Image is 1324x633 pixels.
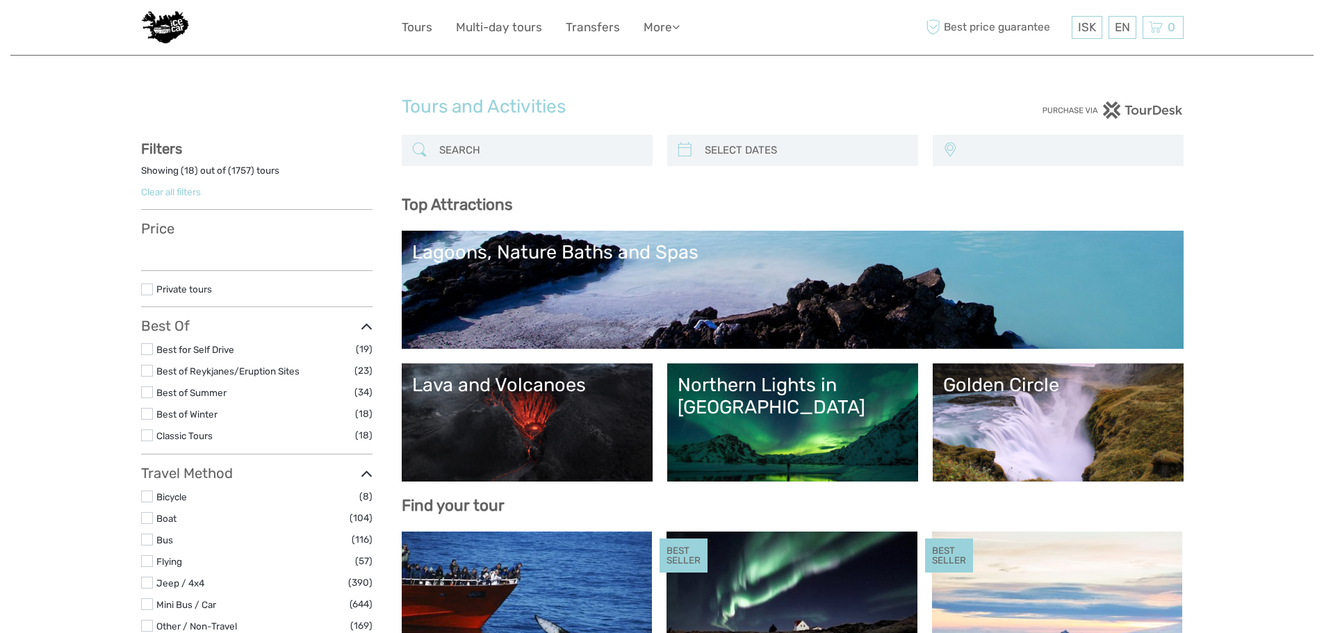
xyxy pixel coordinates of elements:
[1109,16,1136,39] div: EN
[156,283,212,295] a: Private tours
[678,374,908,471] a: Northern Lights in [GEOGRAPHIC_DATA]
[434,138,646,163] input: SEARCH
[566,17,620,38] a: Transfers
[156,599,216,610] a: Mini Bus / Car
[644,17,680,38] a: More
[354,384,373,400] span: (34)
[156,513,177,524] a: Boat
[231,164,251,177] label: 1757
[156,620,237,632] a: Other / Non-Travel
[184,164,195,177] label: 18
[141,318,373,334] h3: Best Of
[354,363,373,379] span: (23)
[156,534,173,545] a: Bus
[355,406,373,422] span: (18)
[156,365,300,377] a: Best of Reykjanes/Eruption Sites
[156,430,213,441] a: Classic Tours
[943,374,1173,396] div: Golden Circle
[352,532,373,548] span: (116)
[1166,20,1177,34] span: 0
[678,374,908,419] div: Northern Lights in [GEOGRAPHIC_DATA]
[141,220,373,237] h3: Price
[141,164,373,186] div: Showing ( ) out of ( ) tours
[943,374,1173,471] a: Golden Circle
[699,138,911,163] input: SELECT DATES
[350,596,373,612] span: (644)
[350,510,373,526] span: (104)
[156,577,204,589] a: Jeep / 4x4
[402,17,432,38] a: Tours
[141,186,201,197] a: Clear all filters
[402,496,505,515] b: Find your tour
[402,195,512,214] b: Top Attractions
[141,465,373,482] h3: Travel Method
[923,16,1068,39] span: Best price guarantee
[355,427,373,443] span: (18)
[925,539,973,573] div: BEST SELLER
[356,341,373,357] span: (19)
[1042,101,1183,119] img: PurchaseViaTourDesk.png
[359,488,373,504] span: (8)
[156,344,234,355] a: Best for Self Drive
[156,556,182,567] a: Flying
[348,575,373,591] span: (390)
[156,387,227,398] a: Best of Summer
[141,140,182,157] strong: Filters
[412,241,1173,338] a: Lagoons, Nature Baths and Spas
[402,96,923,118] h1: Tours and Activities
[660,539,708,573] div: BEST SELLER
[456,17,542,38] a: Multi-day tours
[156,491,187,502] a: Bicycle
[1078,20,1096,34] span: ISK
[156,409,218,420] a: Best of Winter
[412,374,642,471] a: Lava and Volcanoes
[355,553,373,569] span: (57)
[412,374,642,396] div: Lava and Volcanoes
[141,10,189,44] img: 2347-e0530006-311c-4fac-beea-9f6cd962ece2_logo_small.jpg
[412,241,1173,263] div: Lagoons, Nature Baths and Spas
